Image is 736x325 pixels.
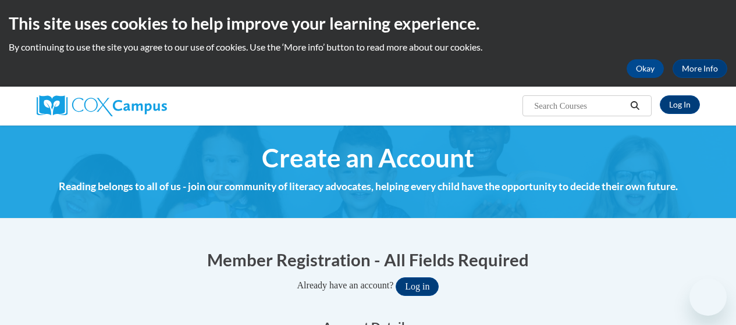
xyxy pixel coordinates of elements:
[9,12,727,35] h2: This site uses cookies to help improve your learning experience.
[297,280,394,290] span: Already have an account?
[533,99,626,113] input: Search Courses
[37,95,167,116] img: Cox Campus
[689,278,727,316] iframe: Button to launch messaging window
[37,179,700,194] h4: Reading belongs to all of us - join our community of literacy advocates, helping every child have...
[660,95,700,114] a: Log In
[262,142,474,173] span: Create an Account
[37,248,700,272] h1: Member Registration - All Fields Required
[673,59,727,78] a: More Info
[627,59,664,78] button: Okay
[9,41,727,53] p: By continuing to use the site you agree to our use of cookies. Use the ‘More info’ button to read...
[626,99,643,113] button: Search
[396,277,439,296] button: Log in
